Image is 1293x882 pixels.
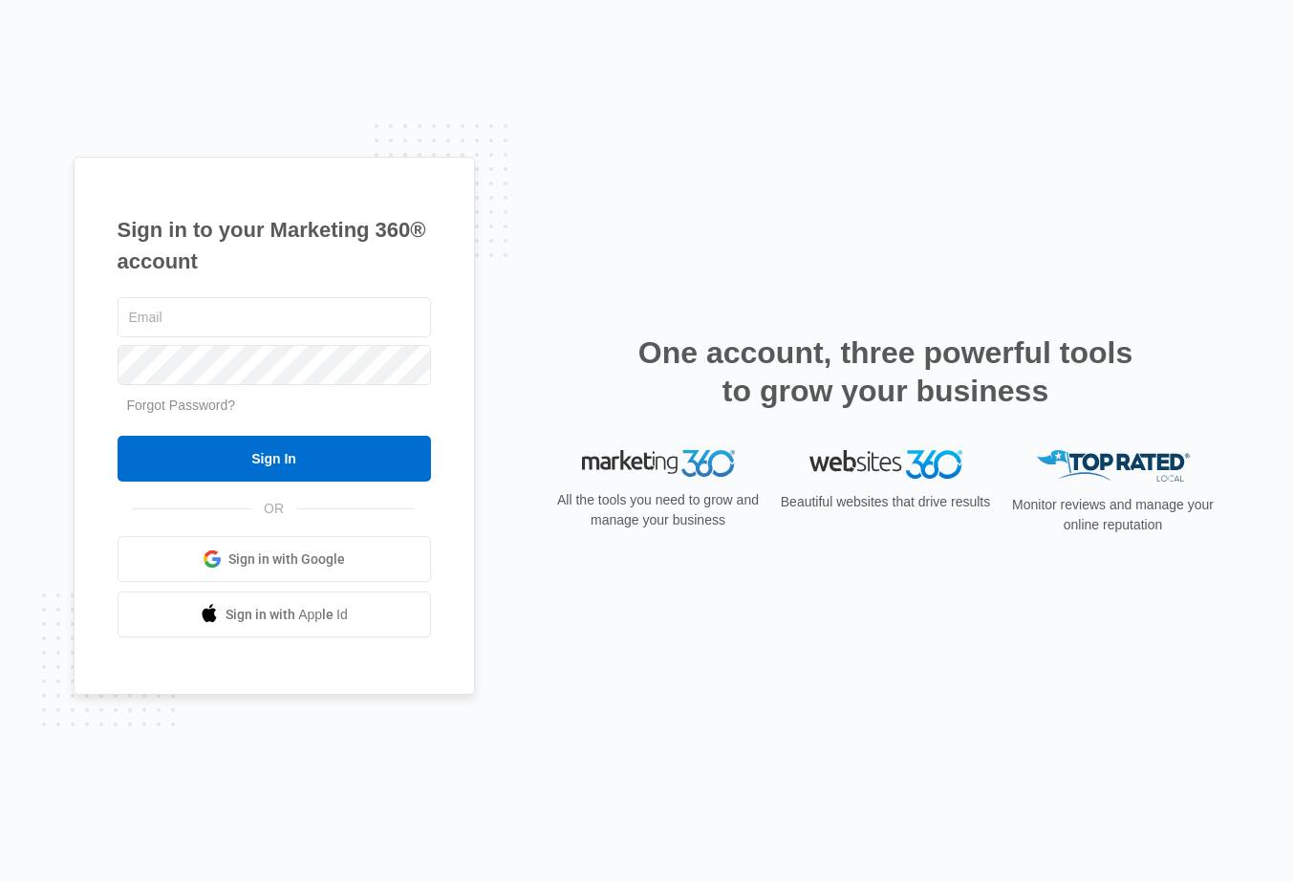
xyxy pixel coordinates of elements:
input: Email [118,297,431,337]
span: OR [250,499,297,519]
a: Sign in with Google [118,536,431,582]
span: Sign in with Apple Id [226,605,348,625]
a: Sign in with Apple Id [118,592,431,637]
img: Top Rated Local [1037,450,1190,482]
p: Monitor reviews and manage your online reputation [1006,495,1220,535]
img: Websites 360 [809,450,962,478]
a: Forgot Password? [127,398,236,413]
input: Sign In [118,436,431,482]
h1: Sign in to your Marketing 360® account [118,214,431,277]
img: Marketing 360 [582,450,735,477]
h2: One account, three powerful tools to grow your business [633,333,1139,410]
p: All the tools you need to grow and manage your business [551,490,765,530]
span: Sign in with Google [228,549,345,570]
p: Beautiful websites that drive results [779,492,993,512]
